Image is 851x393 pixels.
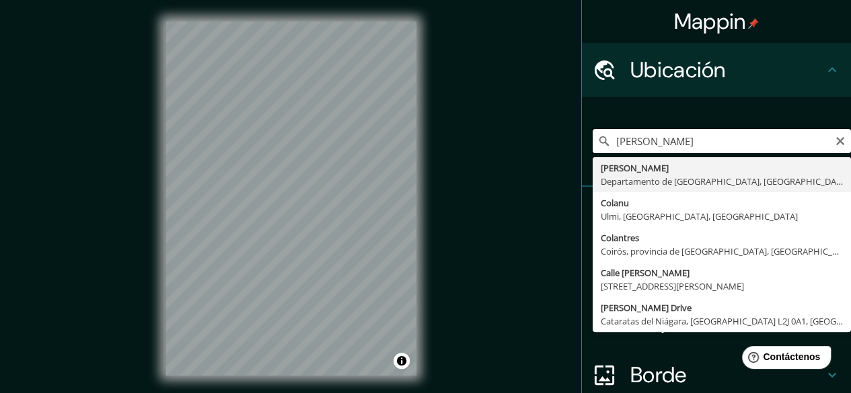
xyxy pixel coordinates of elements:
[601,280,744,292] font: [STREET_ADDRESS][PERSON_NAME]
[165,21,416,376] canvas: Mapa
[748,18,759,29] img: pin-icon.png
[835,134,846,146] button: Claro
[601,232,639,244] font: Colantres
[601,162,669,174] font: [PERSON_NAME]
[593,129,851,153] input: Elige tu ciudad o zona
[601,197,629,209] font: Colanu
[630,361,687,389] font: Borde
[630,56,726,84] font: Ubicación
[582,241,851,294] div: Estilo
[731,341,836,378] iframe: Lanzador de widgets de ayuda
[582,43,851,97] div: Ubicación
[674,7,746,36] font: Mappin
[601,175,849,187] font: Departamento de [GEOGRAPHIC_DATA], [GEOGRAPHIC_DATA]
[601,267,690,279] font: Calle [PERSON_NAME]
[601,210,798,222] font: Ulmi, [GEOGRAPHIC_DATA], [GEOGRAPHIC_DATA]
[582,294,851,348] div: Disposición
[394,353,410,369] button: Activar o desactivar atribución
[582,187,851,241] div: Patas
[601,302,692,314] font: [PERSON_NAME] Drive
